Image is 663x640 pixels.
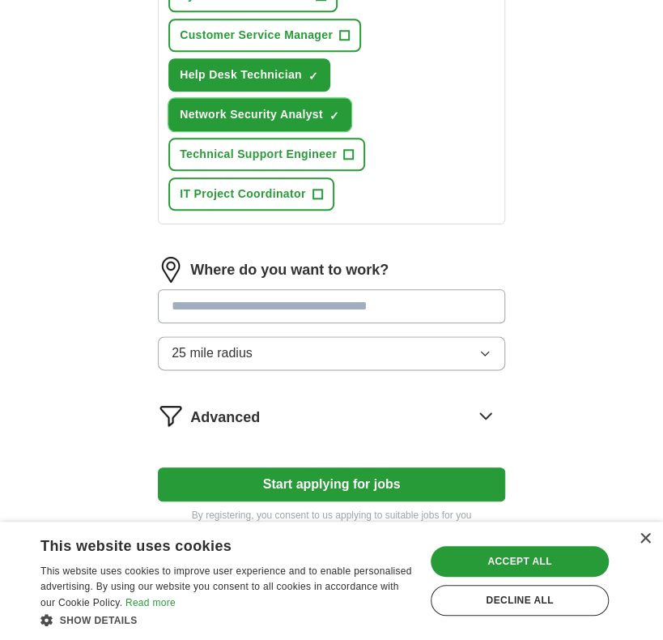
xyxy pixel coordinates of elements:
[158,467,505,501] button: Start applying for jobs
[329,109,339,122] span: ✓
[180,106,323,123] span: Network Security Analyst
[40,565,412,609] span: This website uses cookies to improve user experience and to enable personalised advertising. By u...
[168,138,365,171] button: Technical Support Engineer
[180,186,306,203] span: IT Project Coordinator
[190,259,389,281] label: Where do you want to work?
[158,508,505,523] p: By registering, you consent to us applying to suitable jobs for you
[431,585,609,616] div: Decline all
[180,66,302,83] span: Help Desk Technician
[168,98,351,131] button: Network Security Analyst✓
[158,336,505,370] button: 25 mile radius
[180,27,333,44] span: Customer Service Manager
[168,19,361,52] button: Customer Service Manager
[168,58,330,92] button: Help Desk Technician✓
[40,612,414,628] div: Show details
[190,407,260,429] span: Advanced
[639,533,651,545] div: Close
[158,403,184,429] img: filter
[125,597,176,608] a: Read more, opens a new window
[158,257,184,283] img: location.png
[60,615,138,626] span: Show details
[180,146,337,163] span: Technical Support Engineer
[308,70,318,83] span: ✓
[40,531,373,556] div: This website uses cookies
[168,177,334,211] button: IT Project Coordinator
[172,343,253,363] span: 25 mile radius
[431,546,609,577] div: Accept all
